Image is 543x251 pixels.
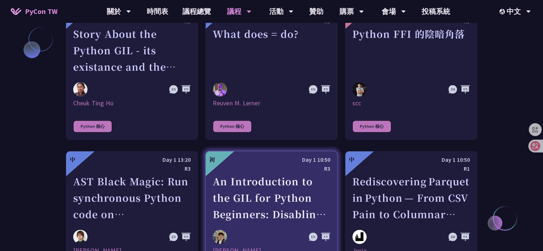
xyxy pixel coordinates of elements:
div: Day 1 10:50 [352,155,470,164]
div: R3 [213,164,330,173]
a: 高 Day 1 14:00 R3 Python FFI 的陰暗角落 scc scc Python 核心 [345,3,477,140]
img: Cheuk Ting Ho [73,82,87,96]
div: R3 [73,164,191,173]
div: Reuven M. Lerner [213,99,330,107]
a: 中 Day 2 13:20 R3 What does = do? Reuven M. Lerner Reuven M. Lerner Python 核心 [205,3,338,140]
img: Reuven M. Lerner [213,82,227,98]
div: 初 [209,155,215,164]
img: scc [352,82,367,96]
div: 中 [70,155,75,164]
div: Day 1 10:50 [213,155,330,164]
div: Story About the Python GIL - its existance and the lack there of [73,26,191,75]
div: Python 核心 [213,120,252,132]
div: Day 1 13:20 [73,155,191,164]
div: Rediscovering Parquet in Python — From CSV Pain to Columnar Gain [352,173,470,222]
div: Python 核心 [73,120,112,132]
div: Python 核心 [352,120,391,132]
div: scc [352,99,470,107]
span: PyCon TW [25,6,57,17]
div: An Introduction to the GIL for Python Beginners: Disabling It in Python 3.13 and Leveraging Concu... [213,173,330,222]
a: 中 Day 1 11:30 R3 Story About the Python GIL - its existance and the lack there of Cheuk Ting Ho C... [66,3,198,140]
img: Josix [352,230,367,244]
div: Cheuk Ting Ho [73,99,191,107]
img: Yu Saito [213,230,227,244]
div: AST Black Magic: Run synchronous Python code on asynchronous Pyodide [73,173,191,222]
div: Python FFI 的陰暗角落 [352,26,470,75]
img: Locale Icon [499,9,507,14]
div: 中 [349,155,355,164]
img: Yuichiro Tachibana [73,230,87,244]
a: PyCon TW [4,2,65,20]
div: What does = do? [213,26,330,75]
div: R1 [352,164,470,173]
img: Home icon of PyCon TW 2025 [11,8,21,15]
